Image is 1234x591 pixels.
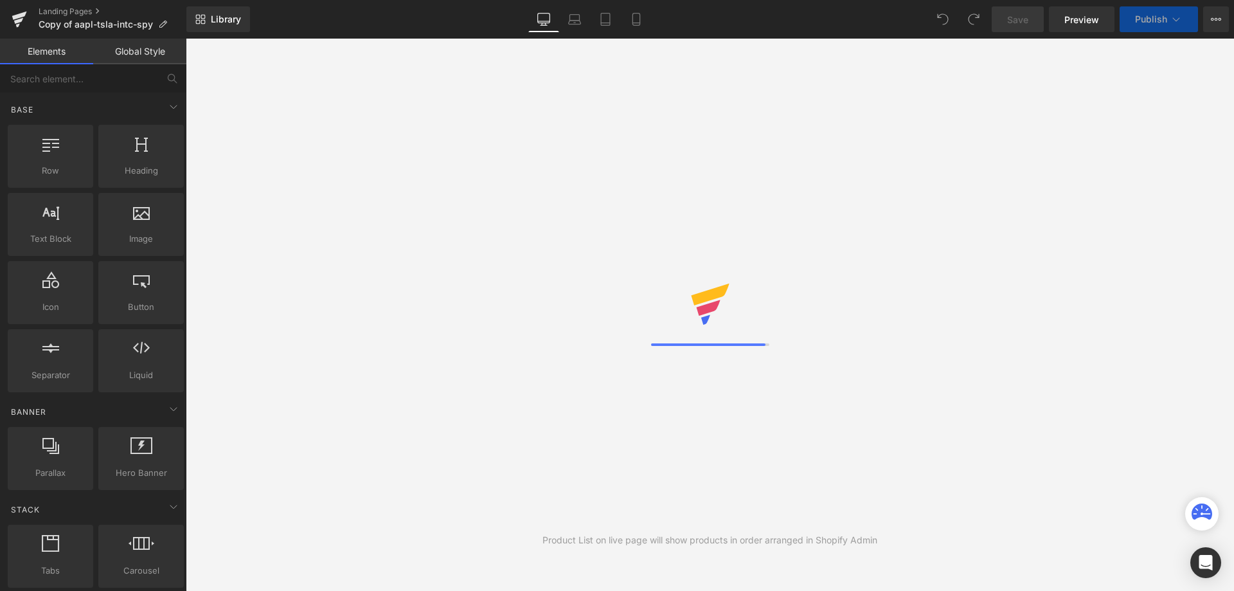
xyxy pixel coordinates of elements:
span: Banner [10,406,48,418]
a: New Library [186,6,250,32]
span: Liquid [102,368,180,382]
a: Desktop [528,6,559,32]
span: Button [102,300,180,314]
span: Hero Banner [102,466,180,480]
span: Save [1007,13,1028,26]
span: Preview [1064,13,1099,26]
a: Preview [1049,6,1114,32]
span: Base [10,104,35,116]
span: Separator [12,368,89,382]
span: Stack [10,504,41,516]
a: Global Style [93,39,186,64]
a: Laptop [559,6,590,32]
a: Tablet [590,6,621,32]
button: More [1203,6,1229,32]
div: Open Intercom Messenger [1190,547,1221,578]
span: Carousel [102,564,180,577]
a: Landing Pages [39,6,186,17]
span: Tabs [12,564,89,577]
span: Copy of aapl-tsla-intc-spy [39,19,153,30]
button: Publish [1120,6,1198,32]
span: Library [211,14,241,25]
span: Text Block [12,232,89,246]
button: Undo [930,6,956,32]
span: Image [102,232,180,246]
span: Row [12,164,89,177]
span: Parallax [12,466,89,480]
button: Redo [961,6,987,32]
span: Heading [102,164,180,177]
a: Mobile [621,6,652,32]
span: Publish [1135,14,1167,24]
div: Product List on live page will show products in order arranged in Shopify Admin [542,533,877,547]
span: Icon [12,300,89,314]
